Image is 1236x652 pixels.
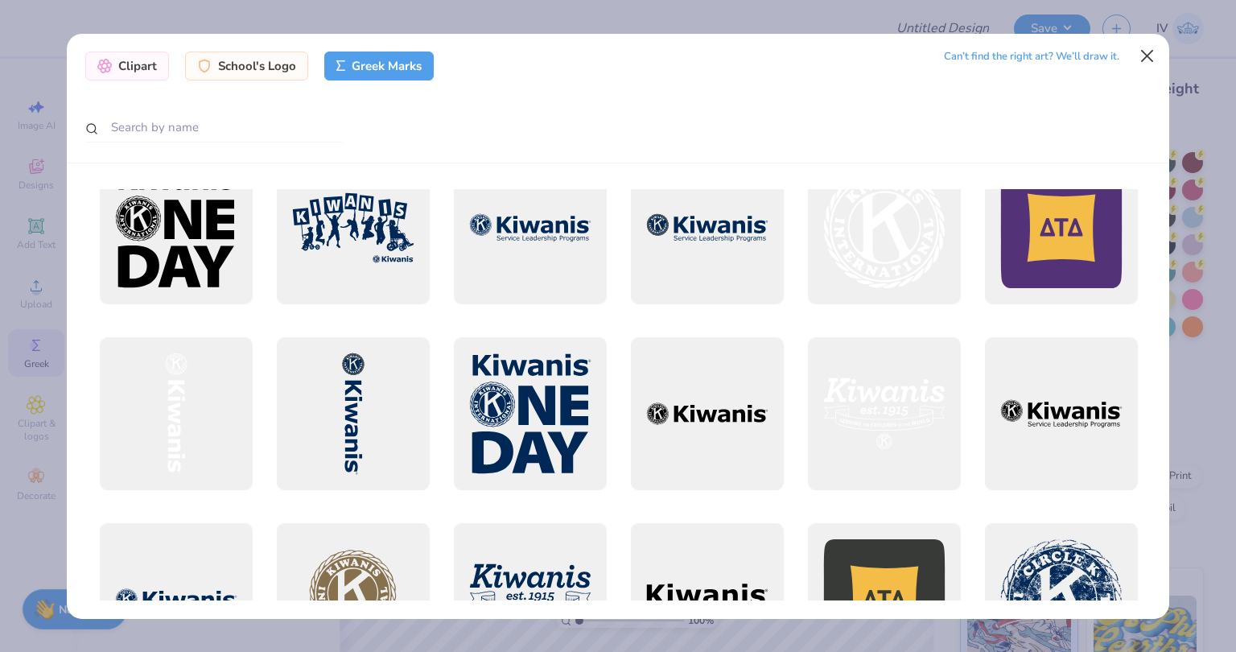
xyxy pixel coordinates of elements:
[85,113,343,142] input: Search by name
[85,52,169,80] div: Clipart
[185,52,308,80] div: School's Logo
[324,52,435,80] div: Greek Marks
[1132,40,1163,71] button: Close
[944,43,1119,71] div: Can’t find the right art? We’ll draw it.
